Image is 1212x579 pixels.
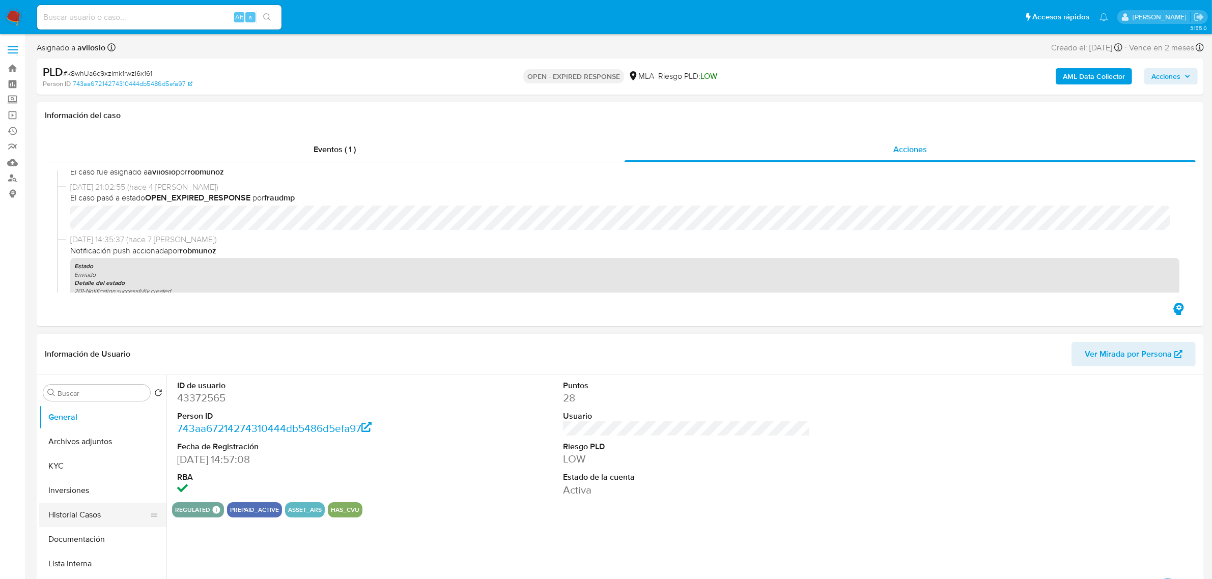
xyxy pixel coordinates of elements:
[177,441,425,452] dt: Fecha de Registración
[70,192,1179,204] span: El caso pasó a estado por
[74,286,171,295] i: 201-Notification successfully created
[70,234,1179,245] span: [DATE] 14:35:37 (hace 7 [PERSON_NAME])
[37,42,105,53] span: Asignado a
[45,349,130,359] h1: Información de Usuario
[39,478,166,503] button: Inversiones
[177,411,425,422] dt: Person ID
[177,421,372,436] a: 743aa67214274310444db5486d5efa97
[74,262,93,271] b: Estado
[1133,12,1190,22] p: andres.vilosio@mercadolibre.com
[1072,342,1196,366] button: Ver Mirada por Persona
[70,166,1179,178] span: El caso fue asignado a por
[563,441,810,452] dt: Riesgo PLD
[39,503,158,527] button: Historial Casos
[47,389,55,397] button: Buscar
[288,508,322,512] button: asset_ars
[39,429,166,454] button: Archivos adjuntos
[1144,68,1198,84] button: Acciones
[177,452,425,467] dd: [DATE] 14:57:08
[39,405,166,429] button: General
[235,12,243,22] span: Alt
[563,483,810,497] dd: Activa
[563,452,810,466] dd: LOW
[331,508,359,512] button: has_cvu
[1100,13,1108,21] a: Notificaciones
[563,391,810,405] dd: 28
[187,166,224,178] b: robmunoz
[314,143,356,155] span: Eventos ( 1 )
[63,68,152,78] span: # k8whUa6c9xzImk1rwzI6x161
[70,245,1179,256] span: Notificación push accionada por
[145,192,250,204] b: OPEN_EXPIRED_RESPONSE
[893,143,927,155] span: Acciones
[70,182,1179,193] span: [DATE] 21:02:55 (hace 4 [PERSON_NAME])
[1063,68,1125,84] b: AML Data Collector
[1124,41,1127,54] span: -
[563,472,810,483] dt: Estado de la cuenta
[180,245,216,256] b: robmunoz
[39,527,166,552] button: Documentación
[1056,68,1132,84] button: AML Data Collector
[1085,342,1172,366] span: Ver Mirada por Persona
[177,472,425,483] dt: RBA
[74,278,125,287] b: Detalle del estado
[43,64,63,80] b: PLD
[43,79,71,89] b: Person ID
[257,10,277,24] button: search-icon
[45,110,1196,121] h1: Información del caso
[39,454,166,478] button: KYC
[74,270,96,279] i: Enviado
[37,11,281,24] input: Buscar usuario o caso...
[249,12,252,22] span: s
[264,192,295,204] b: fraudmp
[73,79,192,89] a: 743aa67214274310444db5486d5efa97
[154,389,162,400] button: Volver al orden por defecto
[148,166,176,178] b: avilosio
[658,71,717,82] span: Riesgo PLD:
[1129,42,1194,53] span: Vence en 2 meses
[628,71,654,82] div: MLA
[563,380,810,391] dt: Puntos
[75,42,105,53] b: avilosio
[1032,12,1089,22] span: Accesos rápidos
[1194,12,1204,22] a: Salir
[58,389,146,398] input: Buscar
[700,70,717,82] span: LOW
[230,508,279,512] button: prepaid_active
[1051,41,1122,54] div: Creado el: [DATE]
[175,508,210,512] button: regulated
[177,380,425,391] dt: ID de usuario
[563,411,810,422] dt: Usuario
[523,69,624,83] p: OPEN - EXPIRED RESPONSE
[1151,68,1180,84] span: Acciones
[39,552,166,576] button: Lista Interna
[177,391,425,405] dd: 43372565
